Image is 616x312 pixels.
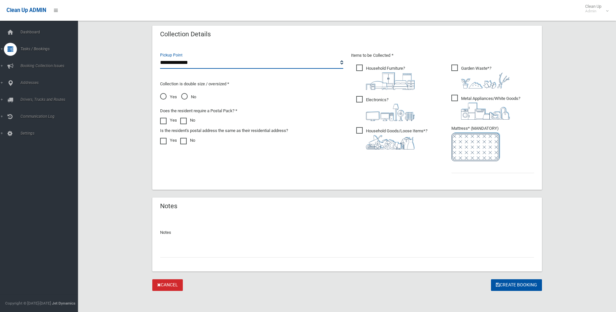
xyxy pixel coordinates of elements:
[366,97,415,121] i: ?
[366,128,427,150] i: ?
[160,229,534,236] p: Notes
[366,135,415,150] img: b13cc3517677393f34c0a387616ef184.png
[461,96,520,120] i: ?
[451,95,520,120] span: Metal Appliances/White Goods
[366,66,415,90] i: ?
[356,65,415,90] span: Household Furniture
[461,72,510,89] img: 4fd8a5c772b2c999c83690221e5242e0.png
[451,126,534,161] span: Mattress* (MANDATORY)
[160,137,177,144] label: Yes
[491,279,542,291] button: Create Booking
[351,52,534,59] p: Items to be Collected *
[160,107,237,115] label: Does the resident require a Postal Pack? *
[356,96,415,121] span: Electronics
[152,200,185,212] header: Notes
[582,4,608,14] span: Clean Up
[181,93,196,101] span: No
[19,30,83,34] span: Dashboard
[356,127,427,150] span: Household Goods/Loose Items*
[585,9,601,14] small: Admin
[19,114,83,119] span: Communication Log
[19,47,83,51] span: Tasks / Bookings
[160,93,177,101] span: Yes
[160,80,343,88] p: Collection is double size / oversized *
[5,301,51,306] span: Copyright © [DATE]-[DATE]
[366,72,415,90] img: aa9efdbe659d29b613fca23ba79d85cb.png
[152,279,183,291] a: Cancel
[180,137,195,144] label: No
[461,66,510,89] i: ?
[19,80,83,85] span: Addresses
[52,301,75,306] strong: Jet Dynamics
[451,132,500,161] img: e7408bece873d2c1783593a074e5cb2f.png
[6,7,46,13] span: Clean Up ADMIN
[451,65,510,89] span: Garden Waste*
[461,102,510,120] img: 36c1b0289cb1767239cdd3de9e694f19.png
[19,97,83,102] span: Drivers, Trucks and Routes
[160,116,177,124] label: Yes
[19,131,83,136] span: Settings
[19,64,83,68] span: Booking Collection Issues
[152,28,219,41] header: Collection Details
[366,104,415,121] img: 394712a680b73dbc3d2a6a3a7ffe5a07.png
[180,116,195,124] label: No
[160,127,288,135] label: Is the resident's postal address the same as their residential address?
